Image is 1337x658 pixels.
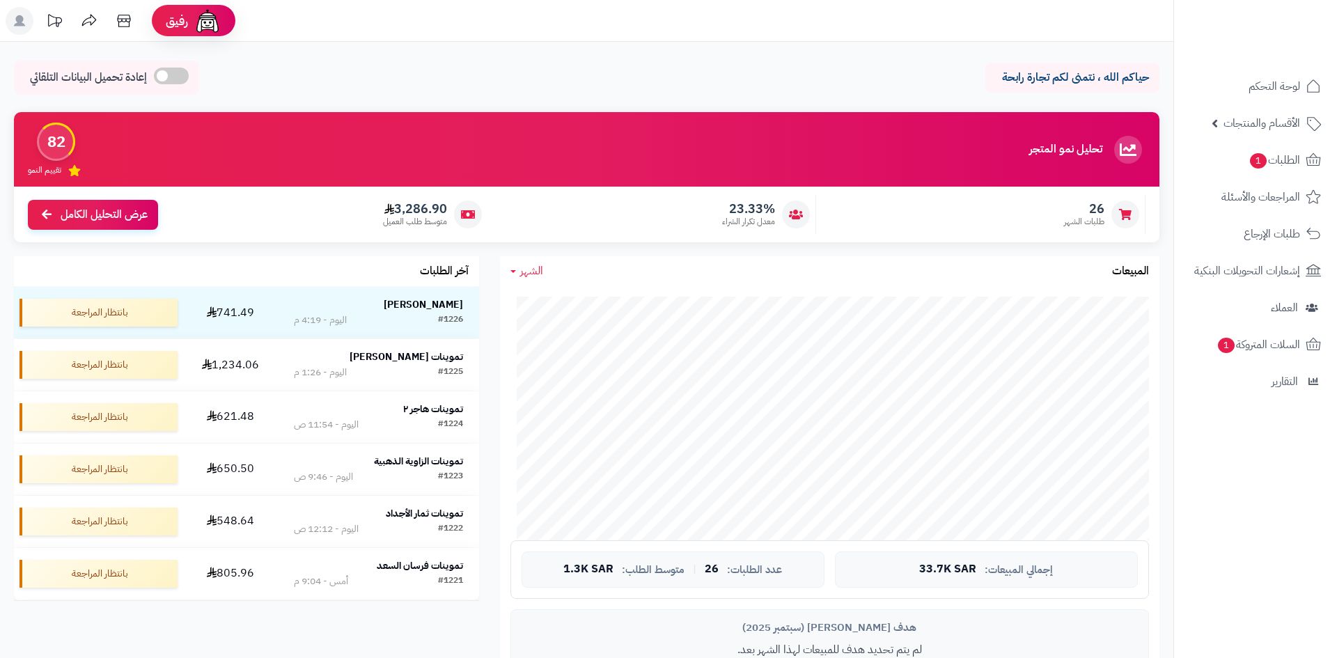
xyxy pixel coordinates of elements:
a: التقارير [1182,365,1329,398]
div: بانتظار المراجعة [19,455,178,483]
strong: تموينات فرسان السعد [377,558,463,573]
a: الطلبات1 [1182,143,1329,177]
span: 26 [1064,201,1104,217]
img: ai-face.png [194,7,221,35]
span: 1 [1218,338,1235,353]
span: 26 [705,563,719,576]
span: متوسط طلب العميل [383,216,447,228]
div: بانتظار المراجعة [19,403,178,431]
strong: تموينات ثمار الأجداد [386,506,463,521]
div: اليوم - 4:19 م [294,313,347,327]
h3: تحليل نمو المتجر [1029,143,1102,156]
strong: تموينات هاجر ٢ [403,402,463,416]
span: رفيق [166,13,188,29]
span: عدد الطلبات: [727,564,782,576]
a: لوحة التحكم [1182,70,1329,103]
span: 1.3K SAR [563,563,613,576]
a: العملاء [1182,291,1329,324]
span: عرض التحليل الكامل [61,207,148,223]
span: | [693,564,696,574]
div: أمس - 9:04 م [294,574,348,588]
td: 1,234.06 [183,339,278,391]
a: طلبات الإرجاع [1182,217,1329,251]
div: #1222 [438,522,463,536]
span: العملاء [1271,298,1298,318]
div: بانتظار المراجعة [19,351,178,379]
td: 805.96 [183,548,278,600]
a: السلات المتروكة1 [1182,328,1329,361]
span: معدل تكرار الشراء [722,216,775,228]
span: التقارير [1272,372,1298,391]
p: لم يتم تحديد هدف للمبيعات لهذا الشهر بعد. [522,642,1138,658]
td: 621.48 [183,391,278,443]
span: إشعارات التحويلات البنكية [1194,261,1300,281]
span: طلبات الشهر [1064,216,1104,228]
h3: المبيعات [1112,265,1149,278]
a: عرض التحليل الكامل [28,200,158,230]
div: #1221 [438,574,463,588]
p: حياكم الله ، نتمنى لكم تجارة رابحة [996,70,1149,86]
div: بانتظار المراجعة [19,508,178,535]
td: 650.50 [183,444,278,495]
strong: تموينات [PERSON_NAME] [350,350,463,364]
div: اليوم - 12:12 ص [294,522,359,536]
span: الطلبات [1249,150,1300,170]
div: اليوم - 1:26 م [294,366,347,379]
span: إجمالي المبيعات: [985,564,1053,576]
div: اليوم - 9:46 ص [294,470,353,484]
span: المراجعات والأسئلة [1221,187,1300,207]
strong: تموينات الزاوية الذهبية [374,454,463,469]
span: 1 [1250,153,1267,169]
div: #1223 [438,470,463,484]
span: لوحة التحكم [1249,77,1300,96]
span: 3,286.90 [383,201,447,217]
div: #1224 [438,418,463,432]
a: تحديثات المنصة [37,7,72,38]
span: طلبات الإرجاع [1244,224,1300,244]
span: الأقسام والمنتجات [1223,113,1300,133]
div: #1226 [438,313,463,327]
span: 23.33% [722,201,775,217]
div: اليوم - 11:54 ص [294,418,359,432]
span: 33.7K SAR [919,563,976,576]
span: الشهر [520,263,543,279]
span: متوسط الطلب: [622,564,685,576]
td: 548.64 [183,496,278,547]
td: 741.49 [183,287,278,338]
div: بانتظار المراجعة [19,299,178,327]
a: المراجعات والأسئلة [1182,180,1329,214]
a: الشهر [510,263,543,279]
div: هدف [PERSON_NAME] (سبتمبر 2025) [522,620,1138,635]
a: إشعارات التحويلات البنكية [1182,254,1329,288]
h3: آخر الطلبات [420,265,469,278]
strong: [PERSON_NAME] [384,297,463,312]
span: إعادة تحميل البيانات التلقائي [30,70,147,86]
span: تقييم النمو [28,164,61,176]
div: بانتظار المراجعة [19,560,178,588]
div: #1225 [438,366,463,379]
span: السلات المتروكة [1217,335,1300,354]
